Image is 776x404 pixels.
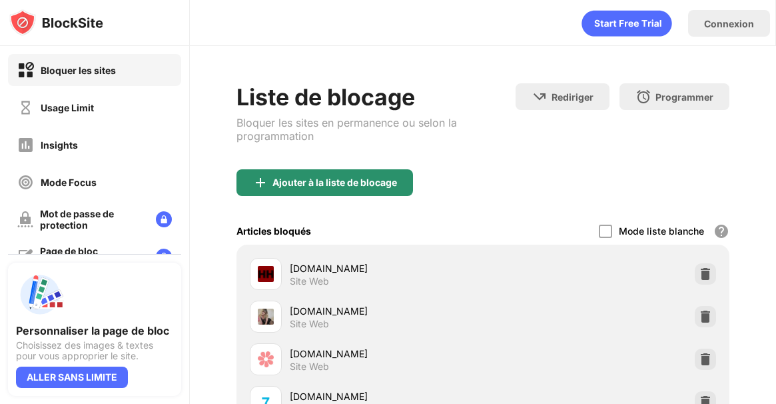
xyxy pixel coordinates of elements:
img: lock-menu.svg [156,211,172,227]
div: animation [582,10,672,37]
img: favicons [258,309,274,325]
img: favicons [258,266,274,282]
div: Choisissez des images & textes pour vous approprier le site. [16,340,173,361]
div: Personnaliser la page de bloc [16,324,173,337]
div: Site Web [290,275,329,287]
div: ALLER SANS LIMITE [16,367,128,388]
div: Rediriger [552,91,593,103]
div: Mode Focus [41,177,97,188]
img: password-protection-off.svg [17,211,33,227]
img: time-usage-off.svg [17,99,34,116]
img: insights-off.svg [17,137,34,153]
img: block-on.svg [17,62,34,79]
div: Page de bloc personnalisée [40,245,145,268]
div: Bloquer les sites en permanence ou selon la programmation [236,116,516,143]
div: [DOMAIN_NAME] [290,347,483,361]
div: Articles bloqués [236,225,311,237]
div: Liste de blocage [236,83,516,111]
div: Site Web [290,318,329,330]
div: [DOMAIN_NAME] [290,304,483,318]
div: [DOMAIN_NAME] [290,261,483,275]
div: Mot de passe de protection [40,208,145,231]
div: Usage Limit [41,102,94,113]
img: customize-block-page-off.svg [17,249,33,265]
img: push-custom-page.svg [16,271,64,319]
img: favicons [258,351,274,367]
div: Insights [41,139,78,151]
img: lock-menu.svg [156,249,172,265]
div: Bloquer les sites [41,65,116,76]
div: Site Web [290,361,329,373]
div: Connexion [704,18,754,29]
div: Ajouter à la liste de blocage [272,177,397,188]
img: focus-off.svg [17,174,34,191]
div: Programmer [655,91,713,103]
div: [DOMAIN_NAME] [290,389,483,403]
div: Mode liste blanche [619,225,704,237]
img: logo-blocksite.svg [9,9,103,36]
